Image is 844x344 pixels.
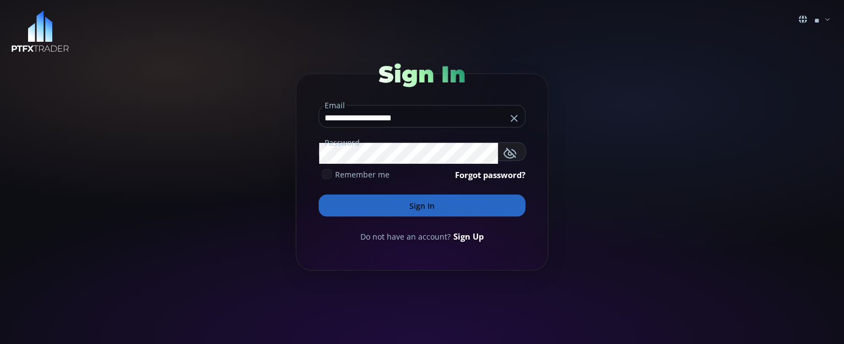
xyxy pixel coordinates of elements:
button: Sign In [319,195,525,217]
a: Sign Up [453,230,484,242]
span: Remember me [335,169,390,180]
span: Sign In [379,60,465,88]
a: Forgot password? [455,169,525,181]
div: Do not have an account? [319,230,525,242]
img: LOGO [11,10,69,53]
